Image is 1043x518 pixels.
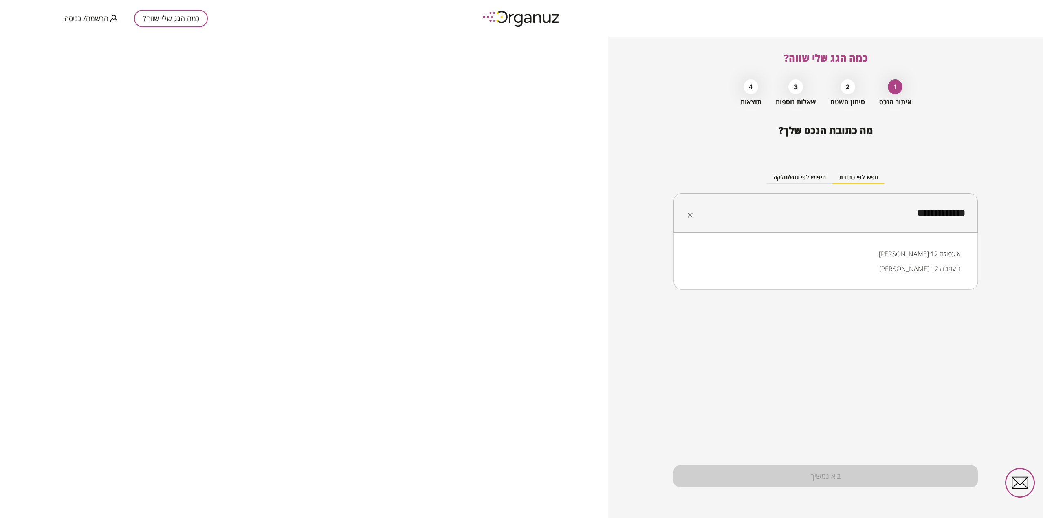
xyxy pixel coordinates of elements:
span: שאלות נוספות [775,98,816,106]
button: כמה הגג שלי שווה? [134,10,208,27]
button: הרשמה/ כניסה [64,13,118,24]
button: חפש לפי כתובת [832,172,885,184]
li: [PERSON_NAME] 12 א עפולה [684,247,967,261]
div: 1 [888,79,902,94]
span: כמה הגג שלי שווה? [784,51,868,64]
div: 2 [841,79,855,94]
div: 3 [788,79,803,94]
span: סימון השטח [830,98,865,106]
button: Clear [684,209,696,221]
li: [PERSON_NAME] 12 ב עפולה [684,261,967,276]
span: הרשמה/ כניסה [64,14,108,22]
span: מה כתובת הנכס שלך? [779,123,873,137]
button: חיפוש לפי גוש/חלקה [767,172,832,184]
span: איתור הנכס [879,98,911,106]
div: 4 [744,79,758,94]
span: תוצאות [740,98,761,106]
img: logo [477,7,567,30]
